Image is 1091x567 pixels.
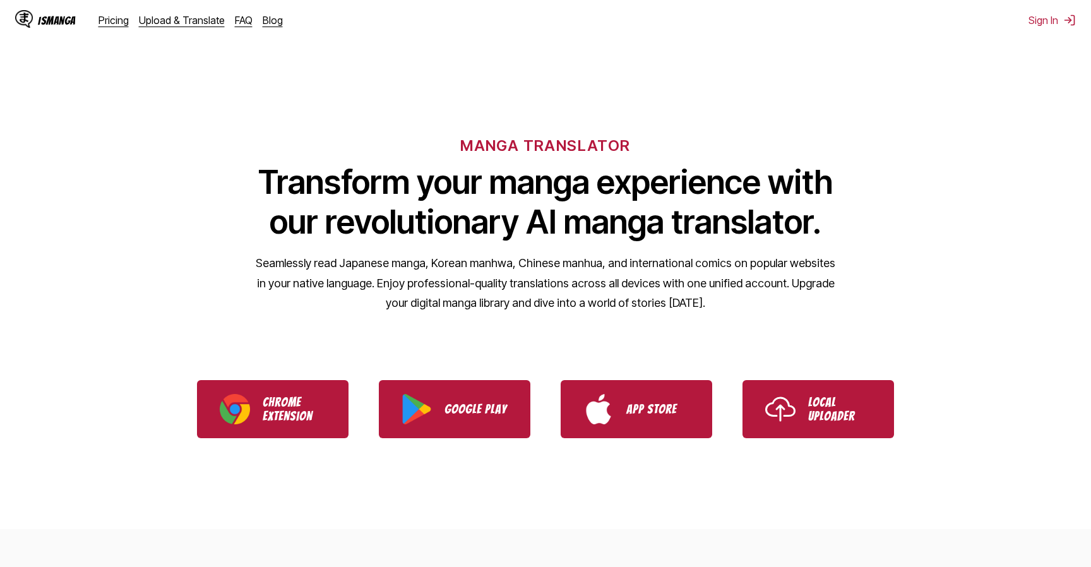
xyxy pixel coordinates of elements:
[742,380,894,438] a: Use IsManga Local Uploader
[626,402,689,416] p: App Store
[808,395,871,423] p: Local Uploader
[255,162,836,242] h1: Transform your manga experience with our revolutionary AI manga translator.
[235,14,253,27] a: FAQ
[15,10,98,30] a: IsManga LogoIsManga
[220,394,250,424] img: Chrome logo
[255,253,836,313] p: Seamlessly read Japanese manga, Korean manhwa, Chinese manhua, and international comics on popula...
[583,394,614,424] img: App Store logo
[98,14,129,27] a: Pricing
[139,14,225,27] a: Upload & Translate
[460,136,630,155] h6: MANGA TRANSLATOR
[561,380,712,438] a: Download IsManga from App Store
[38,15,76,27] div: IsManga
[263,14,283,27] a: Blog
[1028,14,1076,27] button: Sign In
[197,380,349,438] a: Download IsManga Chrome Extension
[765,394,796,424] img: Upload icon
[444,402,508,416] p: Google Play
[379,380,530,438] a: Download IsManga from Google Play
[15,10,33,28] img: IsManga Logo
[402,394,432,424] img: Google Play logo
[263,395,326,423] p: Chrome Extension
[1063,14,1076,27] img: Sign out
